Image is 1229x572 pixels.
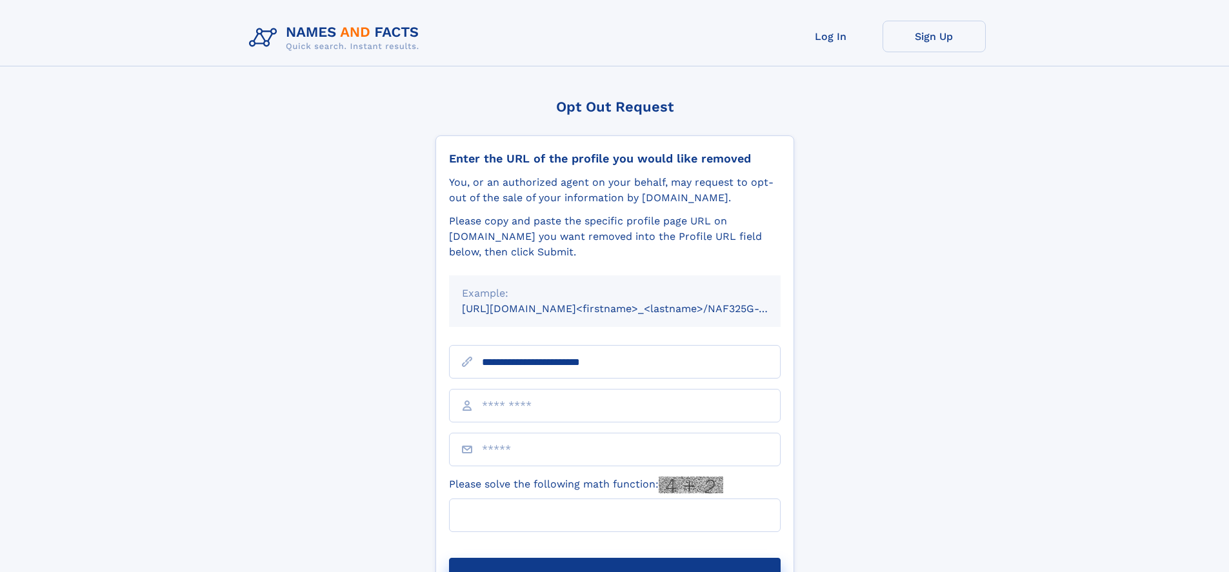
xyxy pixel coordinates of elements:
div: Example: [462,286,768,301]
div: Opt Out Request [435,99,794,115]
small: [URL][DOMAIN_NAME]<firstname>_<lastname>/NAF325G-xxxxxxxx [462,302,805,315]
img: Logo Names and Facts [244,21,430,55]
div: You, or an authorized agent on your behalf, may request to opt-out of the sale of your informatio... [449,175,781,206]
label: Please solve the following math function: [449,477,723,493]
div: Enter the URL of the profile you would like removed [449,152,781,166]
a: Log In [779,21,883,52]
div: Please copy and paste the specific profile page URL on [DOMAIN_NAME] you want removed into the Pr... [449,213,781,260]
a: Sign Up [883,21,986,52]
